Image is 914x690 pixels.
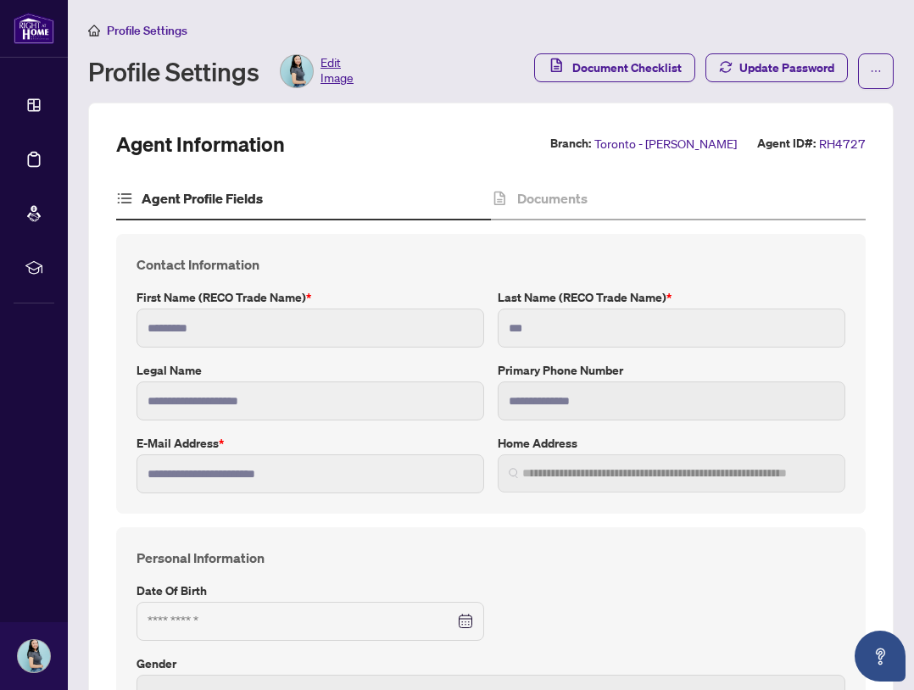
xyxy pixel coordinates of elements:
button: Open asap [855,631,906,682]
label: Home Address [498,434,845,453]
label: Legal Name [137,361,484,380]
span: Profile Settings [107,23,187,38]
h4: Agent Profile Fields [142,188,263,209]
button: Document Checklist [534,53,695,82]
label: Agent ID#: [757,134,816,153]
span: ellipsis [870,65,882,77]
label: E-mail Address [137,434,484,453]
span: Document Checklist [572,54,682,81]
img: Profile Icon [281,55,313,87]
span: RH4727 [819,134,866,153]
span: Update Password [739,54,834,81]
span: home [88,25,100,36]
label: Primary Phone Number [498,361,845,380]
button: Update Password [705,53,848,82]
label: Date of Birth [137,581,484,600]
h2: Agent Information [116,131,285,158]
span: Toronto - [PERSON_NAME] [594,134,737,153]
label: Last Name (RECO Trade Name) [498,288,845,307]
span: Edit Image [320,54,354,88]
h4: Contact Information [137,254,845,275]
img: logo [14,13,54,44]
label: First Name (RECO Trade Name) [137,288,484,307]
div: Profile Settings [88,54,354,88]
h4: Personal Information [137,548,845,568]
img: search_icon [509,468,519,478]
img: Profile Icon [18,640,50,672]
label: Branch: [550,134,591,153]
h4: Documents [517,188,588,209]
label: Gender [137,654,845,673]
